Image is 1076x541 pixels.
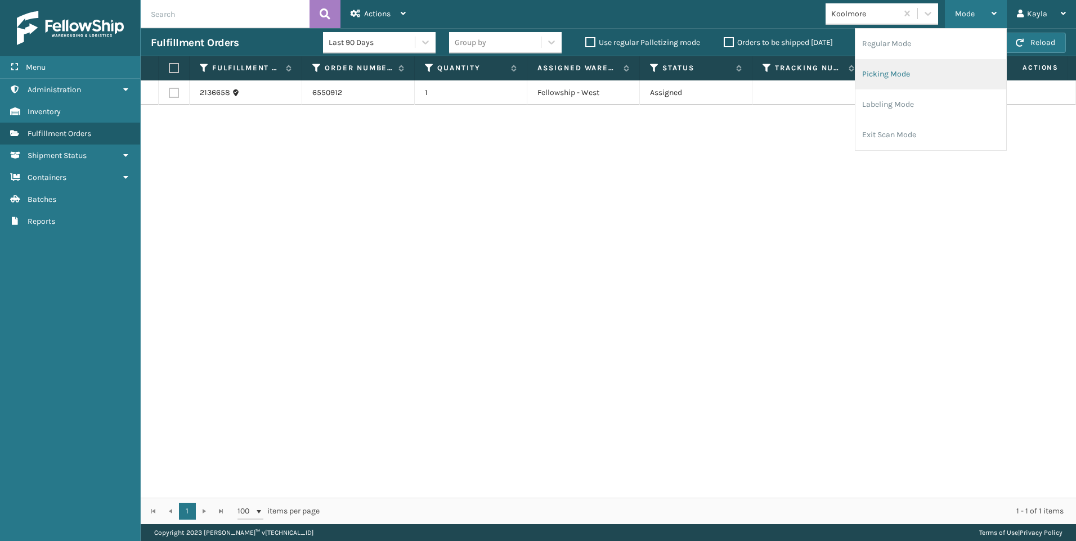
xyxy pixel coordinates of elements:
[955,9,975,19] span: Mode
[537,63,618,73] label: Assigned Warehouse
[302,80,415,105] td: 6550912
[855,120,1006,150] li: Exit Scan Mode
[28,107,61,116] span: Inventory
[979,524,1062,541] div: |
[28,217,55,226] span: Reports
[28,85,81,94] span: Administration
[1005,33,1066,53] button: Reload
[237,506,254,517] span: 100
[855,89,1006,120] li: Labeling Mode
[154,524,313,541] p: Copyright 2023 [PERSON_NAME]™ v [TECHNICAL_ID]
[855,59,1006,89] li: Picking Mode
[364,9,391,19] span: Actions
[28,195,56,204] span: Batches
[662,63,730,73] label: Status
[329,37,416,48] div: Last 90 Days
[17,11,124,45] img: logo
[640,80,752,105] td: Assigned
[212,63,280,73] label: Fulfillment Order Id
[179,503,196,520] a: 1
[1020,529,1062,537] a: Privacy Policy
[775,63,843,73] label: Tracking Number
[831,8,898,20] div: Koolmore
[455,37,486,48] div: Group by
[585,38,700,47] label: Use regular Palletizing mode
[335,506,1064,517] div: 1 - 1 of 1 items
[151,36,239,49] h3: Fulfillment Orders
[724,38,833,47] label: Orders to be shipped [DATE]
[237,503,320,520] span: items per page
[28,129,91,138] span: Fulfillment Orders
[26,62,46,72] span: Menu
[987,58,1065,77] span: Actions
[325,63,393,73] label: Order Number
[855,29,1006,59] li: Regular Mode
[527,80,640,105] td: Fellowship - West
[415,80,527,105] td: 1
[200,87,230,98] a: 2136658
[28,151,87,160] span: Shipment Status
[28,173,66,182] span: Containers
[979,529,1018,537] a: Terms of Use
[437,63,505,73] label: Quantity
